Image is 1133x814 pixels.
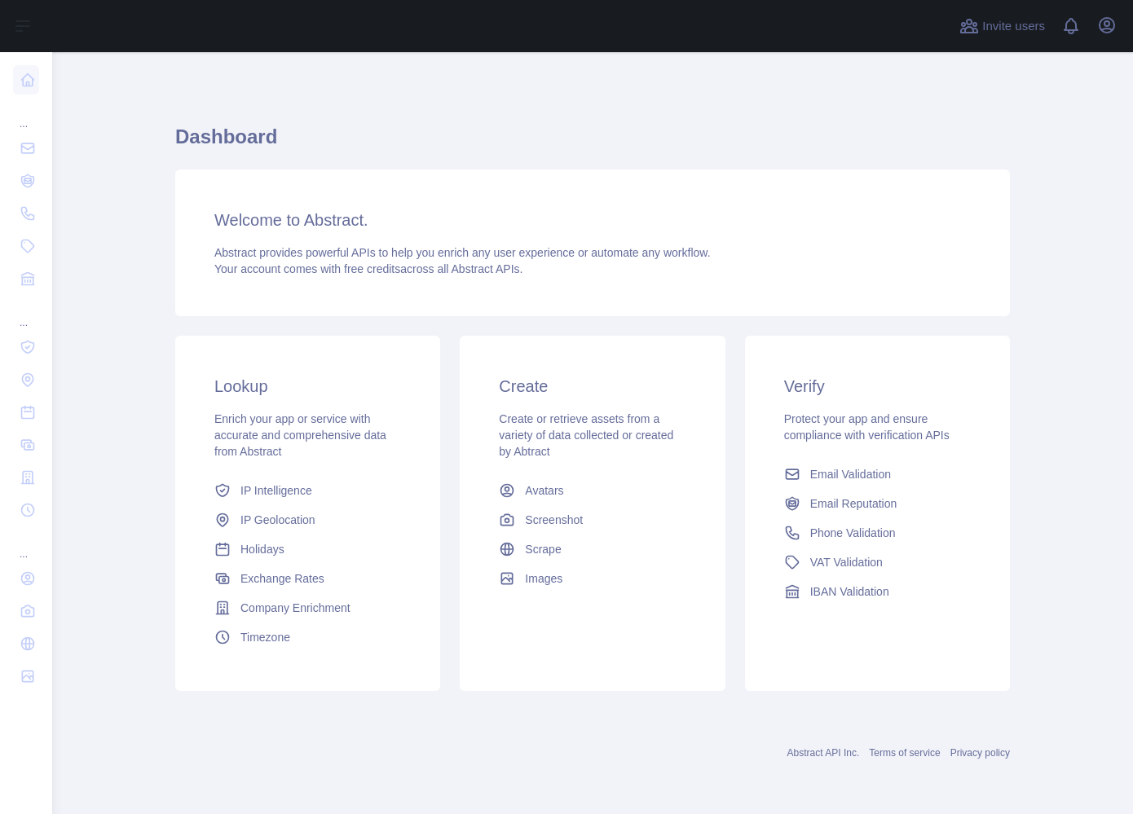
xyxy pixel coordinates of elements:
a: Email Validation [778,460,977,489]
button: Invite users [956,13,1048,39]
h3: Welcome to Abstract. [214,209,971,231]
a: Company Enrichment [208,593,408,623]
span: IP Intelligence [240,482,312,499]
span: Scrape [525,541,561,557]
span: IBAN Validation [810,583,889,600]
a: Terms of service [869,747,940,759]
span: Exchange Rates [240,570,324,587]
div: ... [13,98,39,130]
a: Holidays [208,535,408,564]
a: Timezone [208,623,408,652]
a: Screenshot [492,505,692,535]
a: VAT Validation [778,548,977,577]
h3: Lookup [214,375,401,398]
a: Images [492,564,692,593]
span: Holidays [240,541,284,557]
a: Privacy policy [950,747,1010,759]
span: IP Geolocation [240,512,315,528]
span: Abstract provides powerful APIs to help you enrich any user experience or automate any workflow. [214,246,711,259]
div: ... [13,297,39,329]
span: Protect your app and ensure compliance with verification APIs [784,412,950,442]
a: Scrape [492,535,692,564]
span: free credits [344,262,400,275]
span: Your account comes with across all Abstract APIs. [214,262,522,275]
h3: Verify [784,375,971,398]
span: Enrich your app or service with accurate and comprehensive data from Abstract [214,412,386,458]
a: Exchange Rates [208,564,408,593]
span: Email Reputation [810,495,897,512]
span: Invite users [982,17,1045,36]
a: Phone Validation [778,518,977,548]
span: Create or retrieve assets from a variety of data collected or created by Abtract [499,412,673,458]
span: Phone Validation [810,525,896,541]
h3: Create [499,375,686,398]
span: Timezone [240,629,290,645]
div: ... [13,528,39,561]
a: Abstract API Inc. [787,747,860,759]
span: Images [525,570,562,587]
a: Email Reputation [778,489,977,518]
span: Email Validation [810,466,891,482]
span: Company Enrichment [240,600,350,616]
a: Avatars [492,476,692,505]
span: Screenshot [525,512,583,528]
h1: Dashboard [175,124,1010,163]
a: IBAN Validation [778,577,977,606]
a: IP Intelligence [208,476,408,505]
a: IP Geolocation [208,505,408,535]
span: VAT Validation [810,554,883,570]
span: Avatars [525,482,563,499]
